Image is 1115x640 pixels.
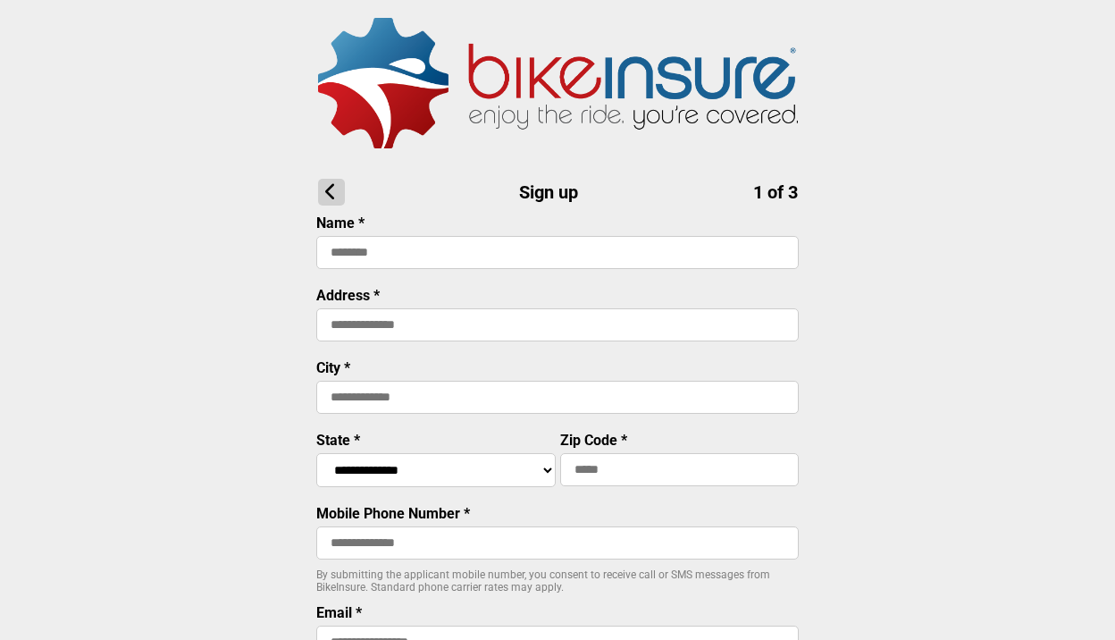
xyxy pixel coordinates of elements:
[316,505,470,522] label: Mobile Phone Number *
[316,359,350,376] label: City *
[316,287,380,304] label: Address *
[753,181,798,203] span: 1 of 3
[316,568,799,594] p: By submitting the applicant mobile number, you consent to receive call or SMS messages from BikeI...
[560,432,627,449] label: Zip Code *
[318,179,798,206] h1: Sign up
[316,604,362,621] label: Email *
[316,215,365,232] label: Name *
[316,432,360,449] label: State *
